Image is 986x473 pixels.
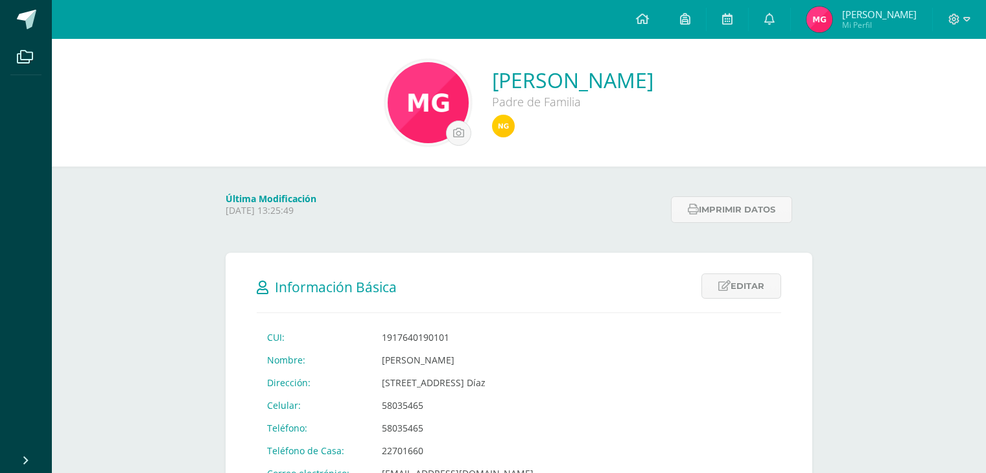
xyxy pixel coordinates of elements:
[275,278,397,296] span: Información Básica
[257,439,371,462] td: Teléfono de Casa:
[371,371,544,394] td: [STREET_ADDRESS] Díaz
[842,19,917,30] span: Mi Perfil
[371,417,544,439] td: 58035465
[226,205,663,216] p: [DATE] 13:25:49
[671,196,792,223] button: Imprimir datos
[371,394,544,417] td: 58035465
[701,273,781,299] a: Editar
[492,66,653,94] a: [PERSON_NAME]
[226,192,663,205] h4: Última Modificación
[371,326,544,349] td: 1917640190101
[257,371,371,394] td: Dirección:
[257,349,371,371] td: Nombre:
[371,439,544,462] td: 22701660
[257,326,371,349] td: CUI:
[806,6,832,32] img: 5260e872e4babe274c7b2ea6ca5697b0.png
[257,394,371,417] td: Celular:
[257,417,371,439] td: Teléfono:
[842,8,917,21] span: [PERSON_NAME]
[388,62,469,143] img: cca1e23f01be5bce9def058c27f6b4bd.png
[492,94,653,110] div: Padre de Familia
[492,115,515,137] img: 5c44d739fc3572578998d11a48281fa4.png
[371,349,544,371] td: [PERSON_NAME]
